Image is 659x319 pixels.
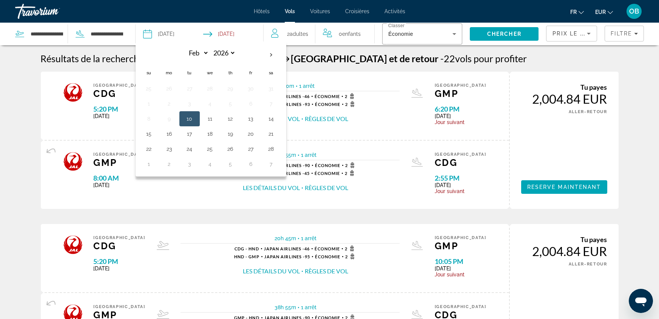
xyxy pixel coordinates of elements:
[245,159,257,169] button: Day 6
[143,144,155,154] button: Day 22
[605,26,644,41] button: Filters
[389,53,439,64] span: et de retour
[94,174,145,182] span: 8:00 AM
[143,23,174,45] button: Select depart date
[94,304,145,309] span: [GEOGRAPHIC_DATA]
[184,144,196,154] button: Day 24
[315,102,340,107] span: Économie
[345,170,357,176] span: 2
[305,267,348,275] button: Règles de vol
[184,83,196,94] button: Day 27
[435,182,486,188] span: [DATE]
[265,83,277,94] button: Day 31
[315,171,340,176] span: Économie
[224,159,236,169] button: Day 5
[264,163,310,168] span: 90
[301,235,316,241] span: 1 arrêt
[264,171,310,176] span: 45
[264,246,310,251] span: 46
[435,105,486,113] span: 6:20 PM
[435,113,486,119] span: [DATE]
[435,304,486,309] span: [GEOGRAPHIC_DATA]
[143,113,155,124] button: Day 8
[275,235,296,241] span: 20h 45m
[527,184,601,190] span: Reserve maintenant
[521,180,607,194] button: Reserve maintenant
[342,31,361,37] span: Enfants
[265,144,277,154] button: Day 28
[163,113,175,124] button: Day 9
[435,240,486,252] span: GMP
[211,46,236,60] select: Select year
[94,152,145,157] span: [GEOGRAPHIC_DATA]
[285,8,295,14] a: Vols
[184,129,196,139] button: Day 17
[143,129,155,139] button: Day 15
[264,23,374,45] button: Travelers: 2 adults, 0 children
[487,31,522,37] span: Chercher
[224,98,236,109] button: Day 5
[521,235,607,244] div: Tu payes
[435,152,486,157] span: [GEOGRAPHIC_DATA]
[265,98,277,109] button: Day 7
[245,98,257,109] button: Day 6
[435,235,486,240] span: [GEOGRAPHIC_DATA]
[265,113,277,124] button: Day 14
[310,8,330,14] a: Voitures
[163,83,175,94] button: Day 26
[435,174,486,182] span: 2:55 PM
[345,8,369,14] a: Croisières
[163,159,175,169] button: Day 2
[245,113,257,124] button: Day 13
[63,235,82,254] img: Airline logo
[224,83,236,94] button: Day 29
[63,83,82,102] img: Airline logo
[204,98,216,109] button: Day 4
[339,29,361,39] span: 0
[265,129,277,139] button: Day 21
[435,88,486,99] span: GMP
[94,105,145,113] span: 5:20 PM
[435,265,486,271] span: [DATE]
[435,257,486,265] span: 10:05 PM
[305,184,348,192] button: Règles de vol
[384,8,405,14] span: Activités
[264,94,310,99] span: 46
[595,9,606,15] span: EUR
[435,188,486,194] span: Jour suivant
[63,152,82,171] img: Airline logo
[94,83,145,88] span: [GEOGRAPHIC_DATA]
[264,254,310,259] span: 95
[163,144,175,154] button: Day 23
[629,289,653,313] iframe: Button to launch messaging window
[624,3,644,19] button: User Menu
[315,94,340,99] span: Économie
[569,109,607,114] span: ALLER-RETOUR
[184,46,209,60] select: Select month
[204,159,216,169] button: Day 4
[184,98,196,109] button: Day 3
[345,245,357,252] span: 2
[245,144,257,154] button: Day 27
[435,271,486,278] span: Jour suivant
[553,31,612,37] span: Prix ​​le plus bas
[435,83,486,88] span: [GEOGRAPHIC_DATA]
[287,29,308,39] span: 2
[234,254,259,259] span: HND - GMP
[184,113,196,124] button: Day 10
[345,101,357,107] span: 2
[203,23,235,45] button: Select return date
[204,129,216,139] button: Day 18
[290,31,308,37] span: Adultes
[305,115,348,123] button: Règles de vol
[569,262,607,267] span: ALLER-RETOUR
[245,83,257,94] button: Day 30
[315,163,340,168] span: Économie
[470,27,539,41] button: Search
[388,23,404,28] mat-label: Classer
[291,53,387,64] span: [GEOGRAPHIC_DATA]
[224,144,236,154] button: Day 26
